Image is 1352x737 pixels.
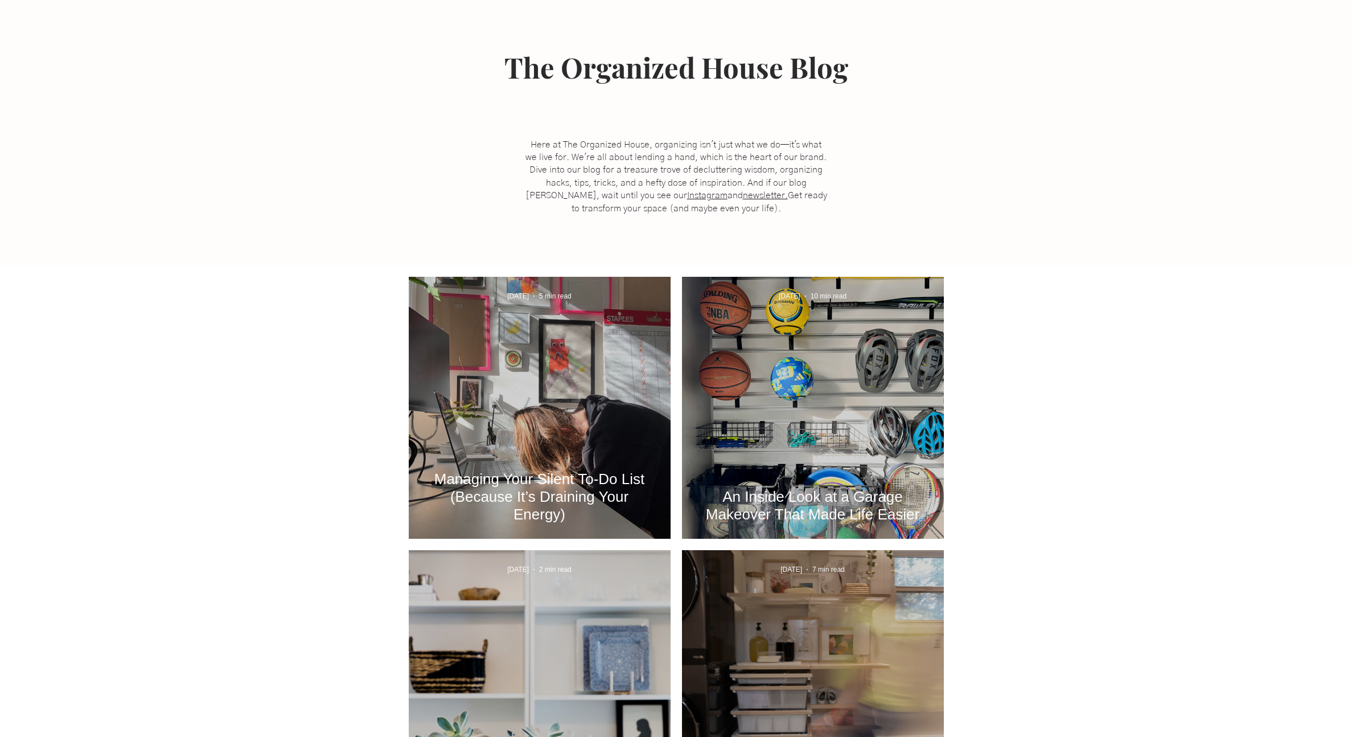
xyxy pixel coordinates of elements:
[743,191,788,200] a: newsletter.
[699,488,927,523] a: An Inside Look at a Garage Makeover That Made Life Easier
[687,191,728,200] a: Instagram
[525,140,827,213] span: Here at The Organized House, organizing isn't just what we do—it's what we live for. We're all ab...
[780,566,802,574] span: Jan 5
[779,292,800,300] span: Feb 10
[699,488,927,523] h2: An Inside Look at a Garage Makeover That Made Life Easier
[812,566,845,574] span: 7 min read
[426,470,654,523] a: Managing Your Silent To-Do List (Because It’s Draining Your Energy)
[811,292,846,300] span: 10 min read
[504,48,848,85] span: The Organized House Blog
[507,566,529,574] span: Feb 5
[539,566,572,574] span: 2 min read
[539,292,572,300] span: 5 min read
[507,292,529,300] span: Mar 14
